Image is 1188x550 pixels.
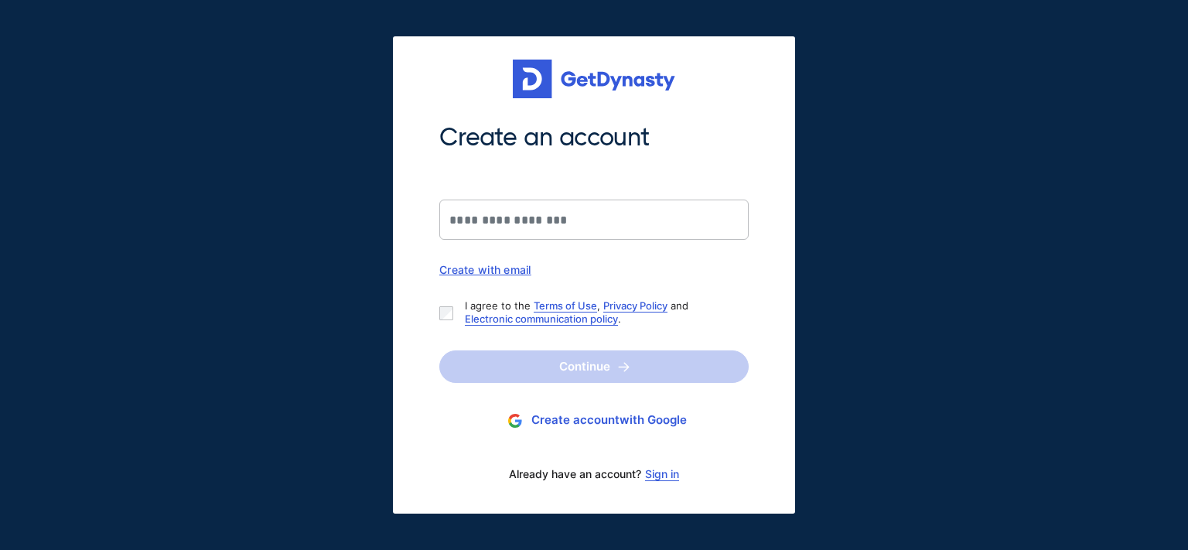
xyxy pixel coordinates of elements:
img: Get started for free with Dynasty Trust Company [513,60,675,98]
a: Terms of Use [534,299,597,312]
a: Electronic communication policy [465,313,618,325]
a: Privacy Policy [603,299,667,312]
span: Create an account [439,121,749,154]
button: Create accountwith Google [439,406,749,435]
div: Already have an account? [439,458,749,490]
p: I agree to the , and . [465,299,736,326]
a: Sign in [645,468,679,480]
div: Create with email [439,263,749,276]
